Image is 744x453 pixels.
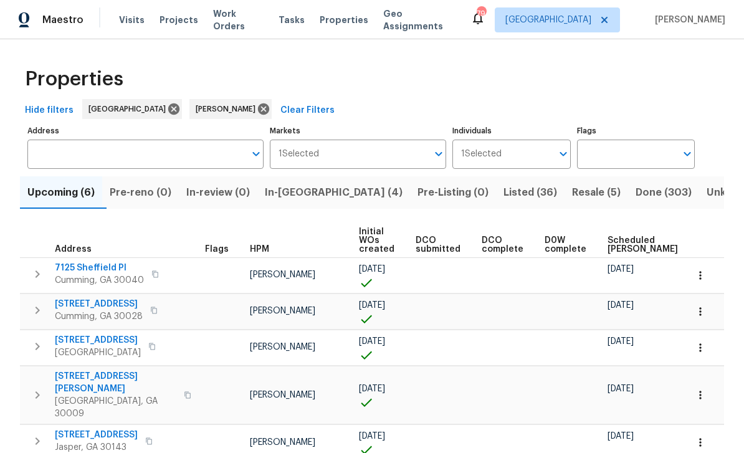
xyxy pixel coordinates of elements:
[205,245,229,254] span: Flags
[250,343,315,351] span: [PERSON_NAME]
[359,301,385,310] span: [DATE]
[55,429,138,441] span: [STREET_ADDRESS]
[359,265,385,274] span: [DATE]
[477,7,485,20] div: 79
[545,236,586,254] span: D0W complete
[270,127,447,135] label: Markets
[452,127,570,135] label: Individuals
[27,127,264,135] label: Address
[505,14,591,26] span: [GEOGRAPHIC_DATA]
[359,432,385,441] span: [DATE]
[55,274,144,287] span: Cumming, GA 30040
[679,145,696,163] button: Open
[636,184,692,201] span: Done (303)
[55,298,143,310] span: [STREET_ADDRESS]
[196,103,260,115] span: [PERSON_NAME]
[383,7,455,32] span: Geo Assignments
[461,149,502,160] span: 1 Selected
[250,307,315,315] span: [PERSON_NAME]
[608,432,634,441] span: [DATE]
[189,99,272,119] div: [PERSON_NAME]
[55,245,92,254] span: Address
[359,337,385,346] span: [DATE]
[82,99,182,119] div: [GEOGRAPHIC_DATA]
[608,301,634,310] span: [DATE]
[503,184,557,201] span: Listed (36)
[250,270,315,279] span: [PERSON_NAME]
[608,265,634,274] span: [DATE]
[608,236,678,254] span: Scheduled [PERSON_NAME]
[42,14,83,26] span: Maestro
[430,145,447,163] button: Open
[213,7,264,32] span: Work Orders
[577,127,695,135] label: Flags
[186,184,250,201] span: In-review (0)
[55,262,144,274] span: 7125 Sheffield Pl
[650,14,725,26] span: [PERSON_NAME]
[279,149,319,160] span: 1 Selected
[25,73,123,85] span: Properties
[247,145,265,163] button: Open
[27,184,95,201] span: Upcoming (6)
[119,14,145,26] span: Visits
[279,16,305,24] span: Tasks
[55,334,141,346] span: [STREET_ADDRESS]
[160,14,198,26] span: Projects
[417,184,489,201] span: Pre-Listing (0)
[416,236,460,254] span: DCO submitted
[482,236,523,254] span: DCO complete
[250,391,315,399] span: [PERSON_NAME]
[275,99,340,122] button: Clear Filters
[608,384,634,393] span: [DATE]
[320,14,368,26] span: Properties
[250,438,315,447] span: [PERSON_NAME]
[250,245,269,254] span: HPM
[55,346,141,359] span: [GEOGRAPHIC_DATA]
[359,227,394,254] span: Initial WOs created
[88,103,171,115] span: [GEOGRAPHIC_DATA]
[572,184,621,201] span: Resale (5)
[110,184,171,201] span: Pre-reno (0)
[55,310,143,323] span: Cumming, GA 30028
[25,103,74,118] span: Hide filters
[265,184,403,201] span: In-[GEOGRAPHIC_DATA] (4)
[55,370,176,395] span: [STREET_ADDRESS][PERSON_NAME]
[608,337,634,346] span: [DATE]
[359,384,385,393] span: [DATE]
[20,99,79,122] button: Hide filters
[280,103,335,118] span: Clear Filters
[55,395,176,420] span: [GEOGRAPHIC_DATA], GA 30009
[555,145,572,163] button: Open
